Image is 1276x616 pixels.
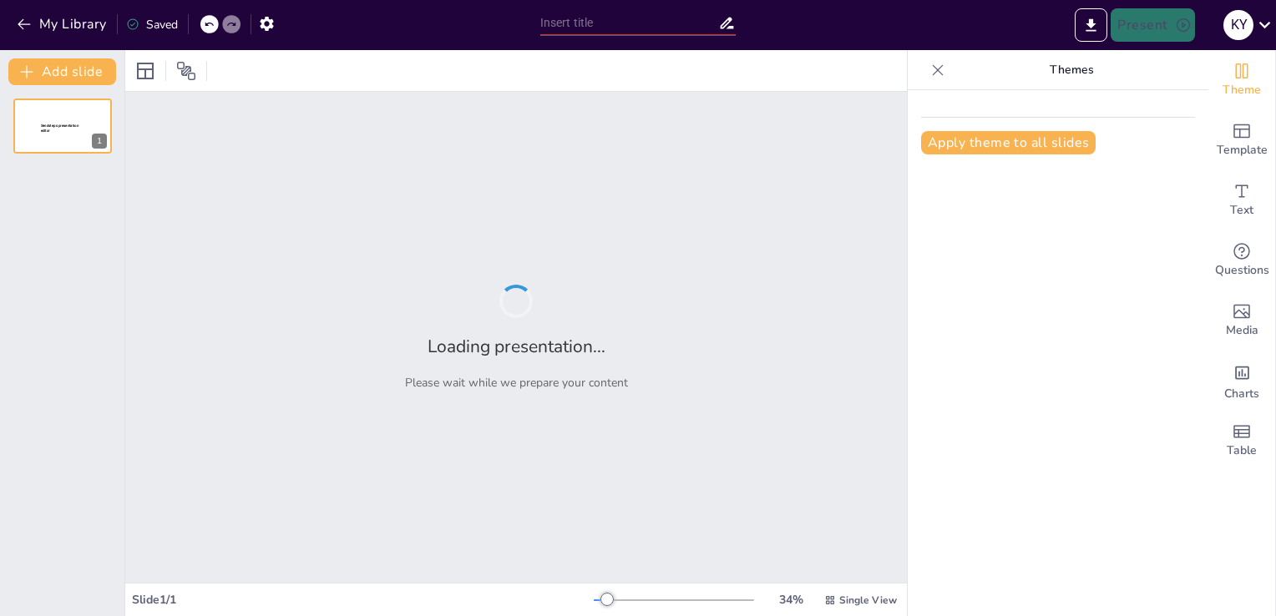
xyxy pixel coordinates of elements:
div: 34 % [771,592,811,608]
span: Theme [1223,81,1261,99]
div: 1 [13,98,112,154]
div: 1 [92,134,107,149]
span: Position [176,61,196,81]
button: Add slide [8,58,116,85]
span: Text [1230,201,1253,220]
button: Export to PowerPoint [1075,8,1107,42]
span: Single View [839,593,897,607]
div: Add images, graphics, shapes or video [1208,290,1275,351]
div: Get real-time input from your audience [1208,230,1275,290]
button: My Library [13,11,114,38]
span: Template [1217,141,1268,159]
span: Sendsteps presentation editor [41,124,78,133]
div: Saved [126,17,178,33]
span: Media [1226,321,1258,340]
input: Insert title [540,11,719,35]
button: K Y [1223,8,1253,42]
button: Apply theme to all slides [921,131,1096,154]
p: Themes [951,50,1192,90]
div: Slide 1 / 1 [132,592,594,608]
span: Table [1227,442,1257,460]
div: K Y [1223,10,1253,40]
p: Please wait while we prepare your content [405,375,628,391]
div: Add ready made slides [1208,110,1275,170]
span: Charts [1224,385,1259,403]
span: Questions [1215,261,1269,280]
button: Present [1111,8,1194,42]
div: Add a table [1208,411,1275,471]
div: Add charts and graphs [1208,351,1275,411]
div: Layout [132,58,159,84]
div: Add text boxes [1208,170,1275,230]
div: Change the overall theme [1208,50,1275,110]
h2: Loading presentation... [428,335,605,358]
